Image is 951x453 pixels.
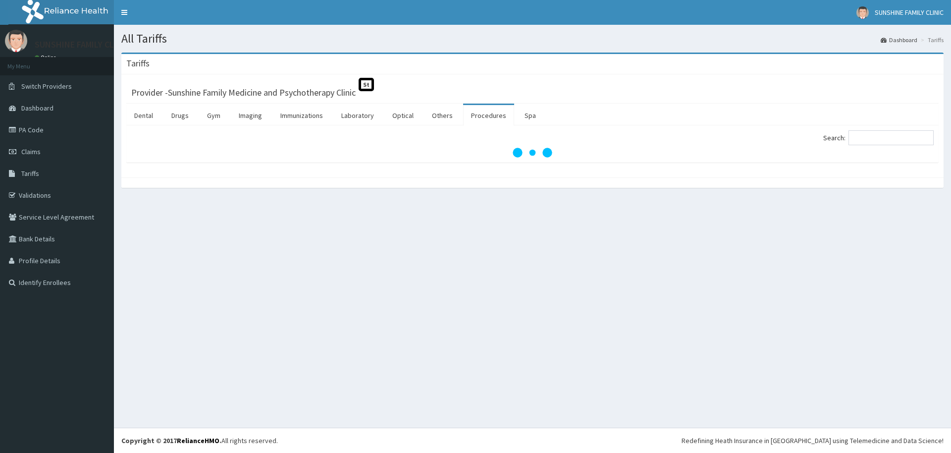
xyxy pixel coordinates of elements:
[881,36,917,44] a: Dashboard
[875,8,944,17] span: SUNSHINE FAMILY CLINIC
[126,59,150,68] h3: Tariffs
[384,105,422,126] a: Optical
[21,82,72,91] span: Switch Providers
[21,147,41,156] span: Claims
[177,436,219,445] a: RelianceHMO
[35,40,130,49] p: SUNSHINE FAMILY CLINIC
[918,36,944,44] li: Tariffs
[126,105,161,126] a: Dental
[856,6,869,19] img: User Image
[35,54,58,61] a: Online
[5,30,27,52] img: User Image
[359,78,374,91] span: St
[21,169,39,178] span: Tariffs
[333,105,382,126] a: Laboratory
[114,428,951,453] footer: All rights reserved.
[517,105,544,126] a: Spa
[199,105,228,126] a: Gym
[121,32,944,45] h1: All Tariffs
[682,436,944,446] div: Redefining Heath Insurance in [GEOGRAPHIC_DATA] using Telemedicine and Data Science!
[21,104,53,113] span: Dashboard
[755,117,949,446] iframe: SalesIQ Chatwindow
[131,88,356,97] h3: Provider - Sunshine Family Medicine and Psychotherapy Clinic
[272,105,331,126] a: Immunizations
[513,133,552,172] svg: audio-loading
[231,105,270,126] a: Imaging
[121,436,221,445] strong: Copyright © 2017 .
[463,105,514,126] a: Procedures
[424,105,461,126] a: Others
[163,105,197,126] a: Drugs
